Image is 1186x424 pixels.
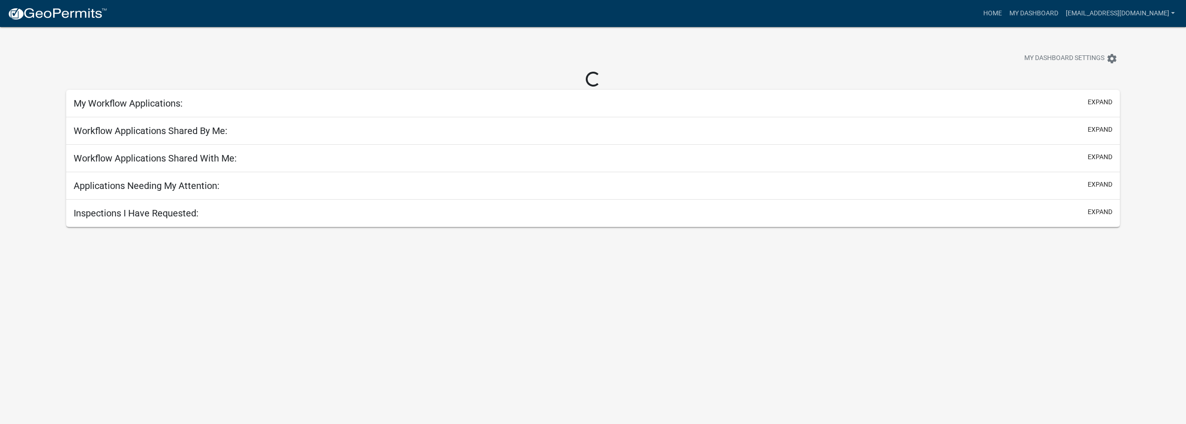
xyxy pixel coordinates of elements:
h5: My Workflow Applications: [74,98,183,109]
button: expand [1088,152,1112,162]
i: settings [1106,53,1117,64]
button: expand [1088,207,1112,217]
h5: Applications Needing My Attention: [74,180,219,191]
h5: Inspections I Have Requested: [74,208,199,219]
button: My Dashboard Settingssettings [1017,49,1125,67]
button: expand [1088,97,1112,107]
a: [EMAIL_ADDRESS][DOMAIN_NAME] [1062,5,1179,22]
a: Home [980,5,1006,22]
h5: Workflow Applications Shared By Me: [74,125,227,136]
span: My Dashboard Settings [1024,53,1104,64]
button: expand [1088,180,1112,189]
a: My Dashboard [1006,5,1062,22]
h5: Workflow Applications Shared With Me: [74,153,237,164]
button: expand [1088,125,1112,135]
